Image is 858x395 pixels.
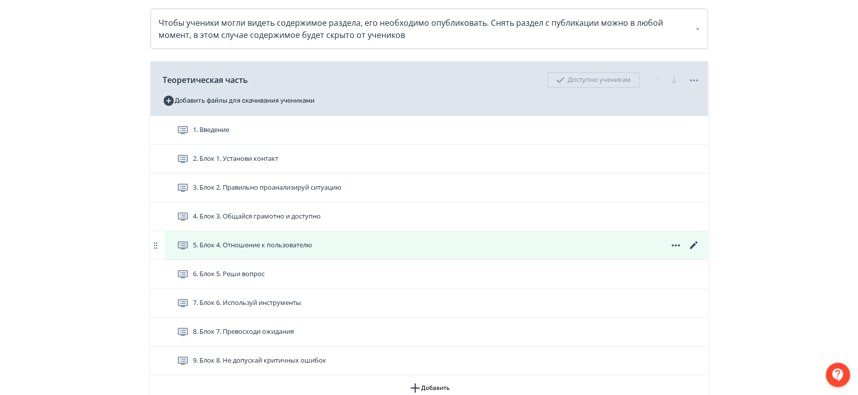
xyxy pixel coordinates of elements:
span: 9. Блок 8. Не допускай критичных ошибок [193,356,326,366]
div: Доступно ученикам [547,72,639,87]
span: 3. Блок 2. Правильно проанализируй ситуацию [193,183,341,193]
button: Добавить файлы для скачивания учениками [163,93,315,109]
div: 6. Блок 5. Реши вопрос [150,260,708,289]
span: 5. Блок 4. Отношение к пользователю [193,240,312,250]
div: 1. Введение [150,116,708,145]
span: 4. Блок 3. Общайся грамотно и доступно [193,211,321,222]
div: 3. Блок 2. Правильно проанализируй ситуацию [150,173,708,202]
div: 7. Блок 6. Используй инструменты [150,289,708,318]
span: 7. Блок 6. Используй инструменты [193,298,301,308]
div: 2. Блок 1. Установи контакт [150,145,708,173]
div: 5. Блок 4. Отношение к пользователю [150,231,708,260]
div: Чтобы ученики могли видеть содержимое раздела, его необходимо опубликовать. Снять раздел с публик... [159,17,700,41]
span: 8. Блок 7. Превосходи ожидания [193,327,294,337]
span: Теоретическая часть [163,74,248,86]
span: 6. Блок 5. Реши вопрос [193,269,265,279]
div: 9. Блок 8. Не допускай критичных ошибок [150,346,708,375]
span: 2. Блок 1. Установи контакт [193,154,278,164]
div: 4. Блок 3. Общайся грамотно и доступно [150,202,708,231]
div: 8. Блок 7. Превосходи ожидания [150,318,708,346]
span: 1. Введение [193,125,229,135]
